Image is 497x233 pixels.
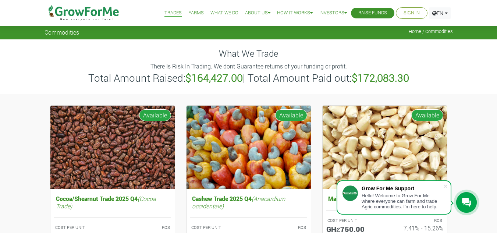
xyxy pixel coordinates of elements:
[390,225,443,232] h6: 7.41% - 15.26%
[319,9,347,17] a: Investors
[50,106,175,189] img: growforme image
[429,7,451,19] a: EN
[411,109,443,121] span: Available
[190,193,307,211] h5: Cashew Trade 2025 Q4
[404,9,420,17] a: Sign In
[362,186,443,191] div: Grow For Me Support
[326,193,443,204] h5: Maize Trade 2025 Q4
[255,225,306,231] p: ROS
[191,225,242,231] p: COST PER UNIT
[275,109,307,121] span: Available
[391,218,442,224] p: ROS
[46,62,452,71] p: There Is Risk In Trading. We dont Guarantee returns of your funding or profit.
[192,195,285,209] i: (Anacardium occidentale)
[210,9,238,17] a: What We Do
[323,106,447,189] img: growforme image
[362,193,443,209] div: Hello! Welcome to Grow For Me where everyone can farm and trade Agric commodities. I'm here to help.
[245,9,270,17] a: About Us
[164,9,182,17] a: Trades
[45,48,453,59] h4: What We Trade
[187,106,311,189] img: growforme image
[119,225,170,231] p: ROS
[277,9,313,17] a: How it Works
[409,29,453,34] span: Home / Commodities
[358,9,387,17] a: Raise Funds
[55,225,106,231] p: COST PER UNIT
[139,109,171,121] span: Available
[54,193,171,211] h5: Cocoa/Shearnut Trade 2025 Q4
[45,29,79,36] span: Commodities
[185,71,243,85] b: $164,427.00
[56,195,156,209] i: (Cocoa Trade)
[327,218,378,224] p: COST PER UNIT
[188,9,204,17] a: Farms
[46,72,452,84] h3: Total Amount Raised: | Total Amount Paid out:
[352,71,409,85] b: $172,083.30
